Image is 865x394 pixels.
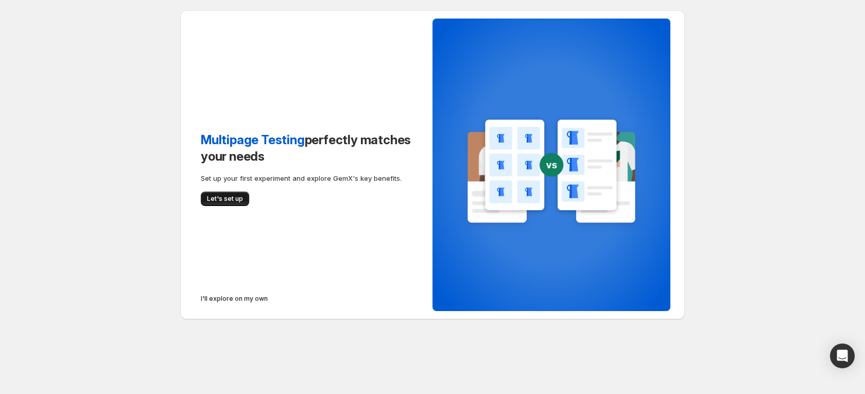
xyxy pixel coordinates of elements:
span: Let's set up [207,195,243,203]
span: Multipage Testing [201,132,305,147]
img: multipage-testing-guide-bg [455,115,648,237]
button: I'll explore on my own [195,292,274,306]
span: I'll explore on my own [201,295,268,303]
p: Set up your first experiment and explore GemX's key benefits. [201,173,412,183]
button: Let's set up [201,192,249,206]
h2: perfectly matches your needs [201,132,412,165]
div: Open Intercom Messenger [830,344,855,368]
